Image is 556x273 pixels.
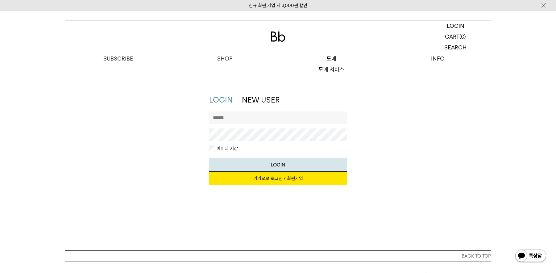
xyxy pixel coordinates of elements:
p: CART [445,31,459,42]
a: SUBSCRIBE [65,53,172,64]
img: 로고 [271,31,285,42]
a: CART (0) [420,31,491,42]
img: 카카오톡 채널 1:1 채팅 버튼 [515,249,547,264]
label: 아이디 저장 [215,145,238,152]
p: INFO [384,53,491,64]
p: 도매 [278,53,384,64]
a: NEW USER [242,95,280,104]
p: LOGIN [447,20,464,31]
a: 신규 회원 가입 시 3,000원 할인 [249,3,307,8]
a: 도매 서비스 [278,64,384,75]
p: (0) [459,31,466,42]
a: 카카오로 로그인 / 회원가입 [209,172,347,185]
a: LOGIN [209,95,233,104]
p: SEARCH [444,42,467,53]
a: LOGIN [420,20,491,31]
button: LOGIN [209,158,347,172]
a: SHOP [172,53,278,64]
button: BACK TO TOP [65,250,491,262]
